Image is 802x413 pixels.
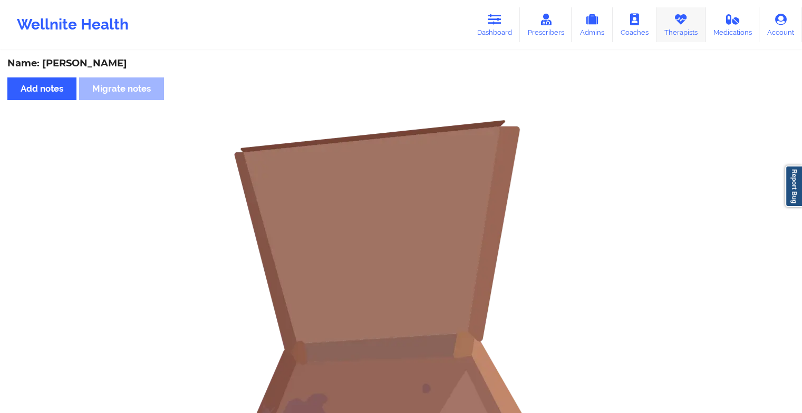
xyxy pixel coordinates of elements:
[656,7,706,42] a: Therapists
[520,7,572,42] a: Prescribers
[7,77,76,100] button: Add notes
[572,7,613,42] a: Admins
[759,7,802,42] a: Account
[469,7,520,42] a: Dashboard
[706,7,760,42] a: Medications
[613,7,656,42] a: Coaches
[7,57,795,70] div: Name: [PERSON_NAME]
[785,165,802,207] a: Report Bug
